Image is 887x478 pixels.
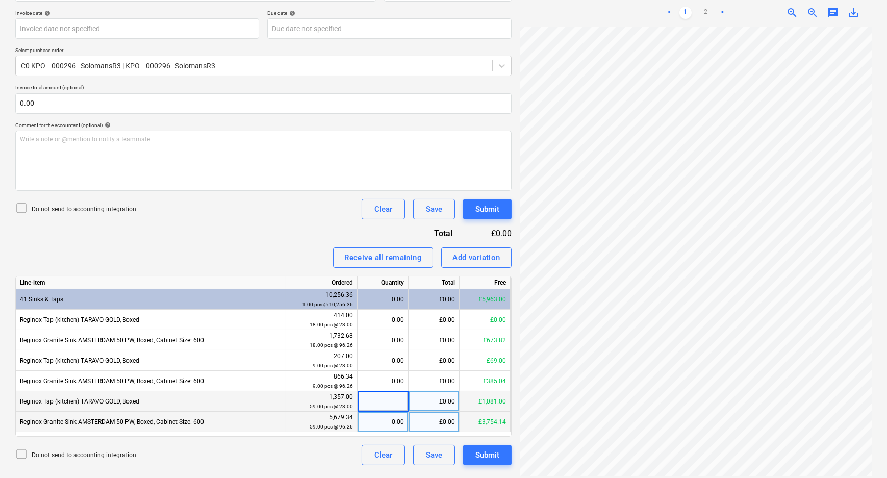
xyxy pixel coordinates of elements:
div: Clear [374,448,392,462]
small: 9.00 pcs @ 96.26 [313,383,353,389]
div: Line-item [16,276,286,289]
input: Invoice date not specified [15,18,259,39]
div: Due date [267,10,511,16]
a: Page 2 [700,7,712,19]
div: 5,679.34 [290,413,353,432]
div: £3,754.14 [460,412,511,432]
p: Select purchase order [15,47,512,56]
div: 866.34 [290,372,353,391]
div: 207.00 [290,351,353,370]
span: help [42,10,50,16]
a: Page 1 is your current page [679,7,692,19]
div: £0.00 [409,412,460,432]
div: 1,732.68 [290,331,353,350]
div: 0.00 [362,310,404,330]
div: Clear [374,203,392,216]
div: £0.00 [409,310,460,330]
div: £1,081.00 [460,391,511,412]
div: Reginox Tap (kitchen) TARAVO GOLD, Boxed [16,310,286,330]
div: £0.00 [409,371,460,391]
div: 0.00 [362,371,404,391]
span: zoom_in [786,7,798,19]
small: 18.00 pcs @ 23.00 [310,322,353,328]
div: £0.00 [460,310,511,330]
div: 0.00 [362,350,404,371]
div: Free [460,276,511,289]
div: Add variation [452,251,500,264]
div: 0.00 [362,412,404,432]
div: Reginox Granite Sink AMSTERDAM 50 PW, Boxed, Cabinet Size: 600 [16,330,286,350]
div: Comment for the accountant (optional) [15,122,512,129]
p: Do not send to accounting integration [32,205,136,214]
div: £0.00 [469,228,512,239]
div: Save [426,203,442,216]
div: Reginox Tap (kitchen) TARAVO GOLD, Boxed [16,350,286,371]
div: £5,963.00 [460,289,511,310]
small: 1.00 pcs @ 10,256.36 [302,301,353,307]
span: help [103,122,111,128]
div: 10,256.36 [290,290,353,309]
div: £0.00 [409,350,460,371]
button: Clear [362,199,405,219]
small: 9.00 pcs @ 23.00 [313,363,353,368]
div: Total [379,228,469,239]
div: Save [426,448,442,462]
div: 0.00 [362,330,404,350]
div: £0.00 [409,391,460,412]
div: £0.00 [409,330,460,350]
div: Submit [475,203,499,216]
div: £385.04 [460,371,511,391]
div: Quantity [358,276,409,289]
div: Invoice date [15,10,259,16]
div: Reginox Granite Sink AMSTERDAM 50 PW, Boxed, Cabinet Size: 600 [16,412,286,432]
span: zoom_out [806,7,819,19]
a: Next page [716,7,728,19]
div: Receive all remaining [344,251,422,264]
div: £673.82 [460,330,511,350]
span: 41 Sinks & Taps [20,296,63,303]
p: Do not send to accounting integration [32,451,136,460]
div: 1,357.00 [290,392,353,411]
small: 59.00 pcs @ 23.00 [310,404,353,409]
button: Add variation [441,247,512,268]
div: £69.00 [460,350,511,371]
small: 59.00 pcs @ 96.26 [310,424,353,430]
input: Due date not specified [267,18,511,39]
iframe: Chat Widget [836,429,887,478]
span: chat [827,7,839,19]
div: Reginox Tap (kitchen) TARAVO GOLD, Boxed [16,391,286,412]
div: Total [409,276,460,289]
div: Ordered [286,276,358,289]
div: 414.00 [290,311,353,330]
button: Submit [463,445,512,465]
div: Submit [475,448,499,462]
div: Reginox Granite Sink AMSTERDAM 50 PW, Boxed, Cabinet Size: 600 [16,371,286,391]
button: Save [413,445,455,465]
button: Submit [463,199,512,219]
div: £0.00 [409,289,460,310]
button: Receive all remaining [333,247,433,268]
span: help [287,10,295,16]
small: 18.00 pcs @ 96.26 [310,342,353,348]
span: save_alt [847,7,859,19]
button: Clear [362,445,405,465]
p: Invoice total amount (optional) [15,84,512,93]
button: Save [413,199,455,219]
div: 0.00 [362,289,404,310]
input: Invoice total amount (optional) [15,93,512,114]
a: Previous page [663,7,675,19]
